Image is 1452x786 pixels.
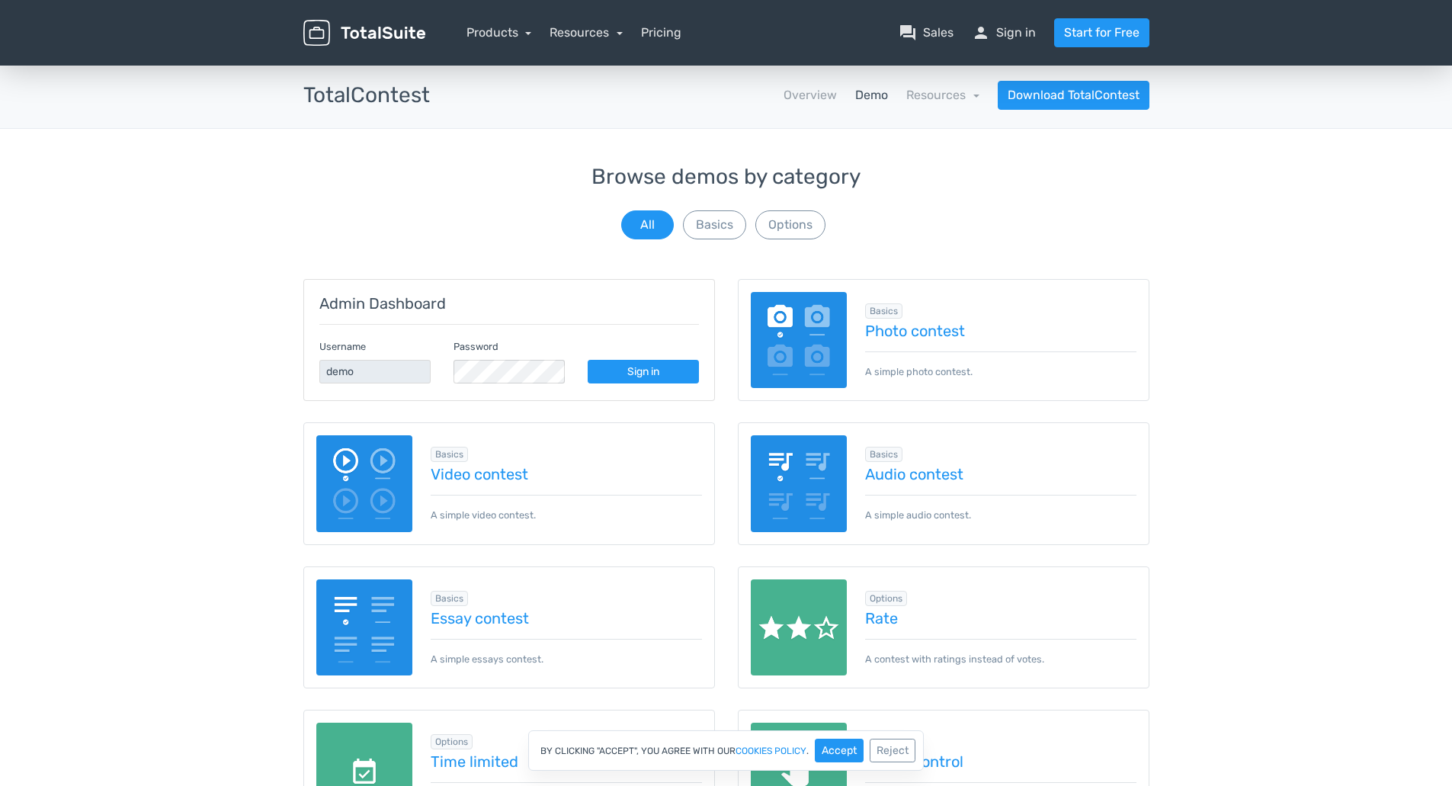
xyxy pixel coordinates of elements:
[755,210,825,239] button: Options
[1054,18,1149,47] a: Start for Free
[621,210,674,239] button: All
[972,24,990,42] span: person
[751,435,848,532] img: audio-poll.png.webp
[683,210,746,239] button: Basics
[865,466,1136,483] a: Audio contest
[550,25,623,40] a: Resources
[972,24,1036,42] a: personSign in
[528,730,924,771] div: By clicking "Accept", you agree with our .
[316,579,413,676] img: essay-contest.png.webp
[431,639,702,666] p: A simple essays contest.
[855,86,888,104] a: Demo
[865,495,1136,522] p: A simple audio contest.
[815,739,864,762] button: Accept
[865,303,902,319] span: Browse all in Basics
[751,292,848,389] img: image-poll.png.webp
[303,84,430,107] h3: TotalContest
[751,579,848,676] img: rate.png.webp
[431,466,702,483] a: Video contest
[431,610,702,627] a: Essay contest
[319,295,699,312] h5: Admin Dashboard
[431,447,468,462] span: Browse all in Basics
[906,88,979,102] a: Resources
[588,360,699,383] a: Sign in
[316,435,413,532] img: video-poll.png.webp
[303,165,1149,189] h3: Browse demos by category
[303,20,425,47] img: TotalSuite for WordPress
[641,24,681,42] a: Pricing
[870,739,915,762] button: Reject
[319,339,366,354] label: Username
[865,322,1136,339] a: Photo contest
[431,591,468,606] span: Browse all in Basics
[865,351,1136,379] p: A simple photo contest.
[899,24,954,42] a: question_answerSales
[736,746,806,756] a: cookies policy
[865,639,1136,666] p: A contest with ratings instead of votes.
[784,86,837,104] a: Overview
[899,24,917,42] span: question_answer
[454,339,498,354] label: Password
[998,81,1149,110] a: Download TotalContest
[865,447,902,462] span: Browse all in Basics
[466,25,532,40] a: Products
[865,591,907,606] span: Browse all in Options
[431,495,702,522] p: A simple video contest.
[865,610,1136,627] a: Rate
